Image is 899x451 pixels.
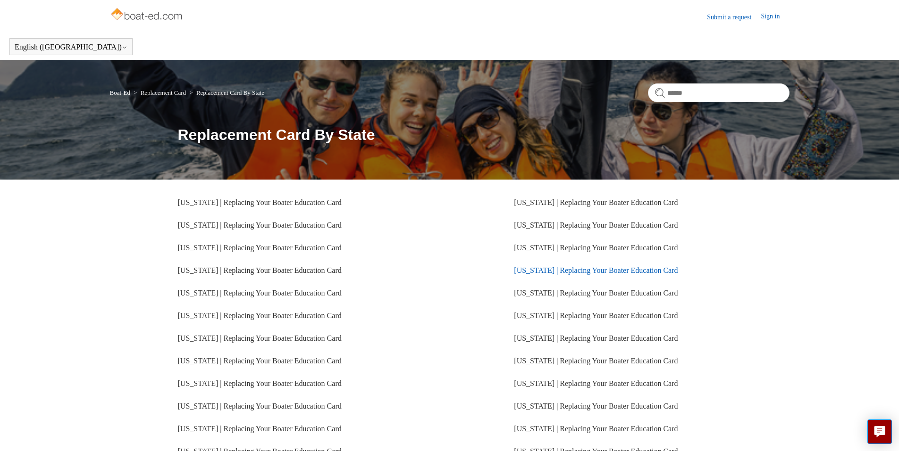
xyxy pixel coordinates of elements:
[178,198,342,206] a: [US_STATE] | Replacing Your Boater Education Card
[178,379,342,387] a: [US_STATE] | Replacing Your Boater Education Card
[110,89,130,96] a: Boat-Ed
[514,312,678,320] a: [US_STATE] | Replacing Your Boater Education Card
[514,357,678,365] a: [US_STATE] | Replacing Your Boater Education Card
[514,425,678,433] a: [US_STATE] | Replacing Your Boater Education Card
[514,221,678,229] a: [US_STATE] | Replacing Your Boater Education Card
[178,312,342,320] a: [US_STATE] | Replacing Your Boater Education Card
[178,334,342,342] a: [US_STATE] | Replacing Your Boater Education Card
[178,221,342,229] a: [US_STATE] | Replacing Your Boater Education Card
[514,402,678,410] a: [US_STATE] | Replacing Your Boater Education Card
[132,89,187,96] li: Replacement Card
[110,6,185,25] img: Boat-Ed Help Center home page
[648,83,790,102] input: Search
[514,379,678,387] a: [US_STATE] | Replacing Your Boater Education Card
[141,89,186,96] a: Replacement Card
[15,43,127,51] button: English ([GEOGRAPHIC_DATA])
[514,244,678,252] a: [US_STATE] | Replacing Your Boater Education Card
[707,12,761,22] a: Submit a request
[761,11,789,23] a: Sign in
[178,357,342,365] a: [US_STATE] | Replacing Your Boater Education Card
[178,123,790,146] h1: Replacement Card By State
[196,89,264,96] a: Replacement Card By State
[514,334,678,342] a: [US_STATE] | Replacing Your Boater Education Card
[178,266,342,274] a: [US_STATE] | Replacing Your Boater Education Card
[514,198,678,206] a: [US_STATE] | Replacing Your Boater Education Card
[178,244,342,252] a: [US_STATE] | Replacing Your Boater Education Card
[187,89,264,96] li: Replacement Card By State
[178,402,342,410] a: [US_STATE] | Replacing Your Boater Education Card
[178,425,342,433] a: [US_STATE] | Replacing Your Boater Education Card
[514,266,678,274] a: [US_STATE] | Replacing Your Boater Education Card
[867,419,892,444] button: Live chat
[110,89,132,96] li: Boat-Ed
[514,289,678,297] a: [US_STATE] | Replacing Your Boater Education Card
[178,289,342,297] a: [US_STATE] | Replacing Your Boater Education Card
